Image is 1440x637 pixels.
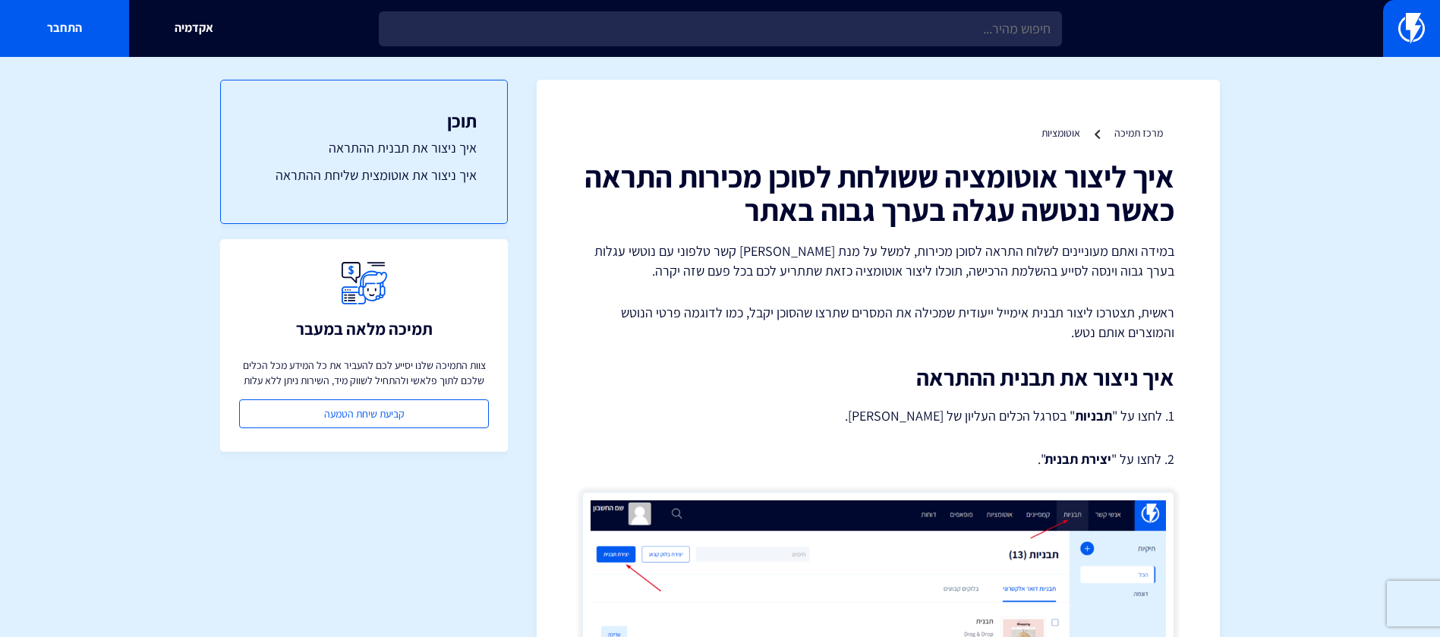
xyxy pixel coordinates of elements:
[239,399,489,428] a: קביעת שיחת הטמעה
[582,159,1174,226] h1: איך ליצור אוטומציה ששולחת לסוכן מכירות התראה כאשר ננטשה עגלה בערך גבוה באתר
[379,11,1062,46] input: חיפוש מהיר...
[1045,450,1111,468] strong: יצירת תבנית
[296,320,433,338] h3: תמיכה מלאה במעבר
[1075,407,1112,424] strong: תבניות
[582,365,1174,390] h2: איך ניצור את תבנית ההתראה
[1114,126,1163,140] a: מרכז תמיכה
[251,166,477,185] a: איך ניצור את אוטומצית שליחת ההתראה
[251,138,477,158] a: איך ניצור את תבנית ההתראה
[582,241,1174,280] p: במידה ואתם מעוניינים לשלוח התראה לסוכן מכירות, למשל על מנת [PERSON_NAME] קשר טלפוני עם נוטשי עגלו...
[251,111,477,131] h3: תוכן
[582,405,1174,427] p: 1. לחצו על " " בסרגל הכלים העליון של [PERSON_NAME].
[239,358,489,388] p: צוות התמיכה שלנו יסייע לכם להעביר את כל המידע מכל הכלים שלכם לתוך פלאשי ולהתחיל לשווק מיד, השירות...
[1041,126,1080,140] a: אוטומציות
[582,303,1174,342] p: ראשית, תצטרכו ליצור תבנית אימייל ייעודית שמכילה את המסרים שתרצו שהסוכן יקבל, כמו לדוגמה פרטי הנוט...
[582,449,1174,469] p: 2. לחצו על " ".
